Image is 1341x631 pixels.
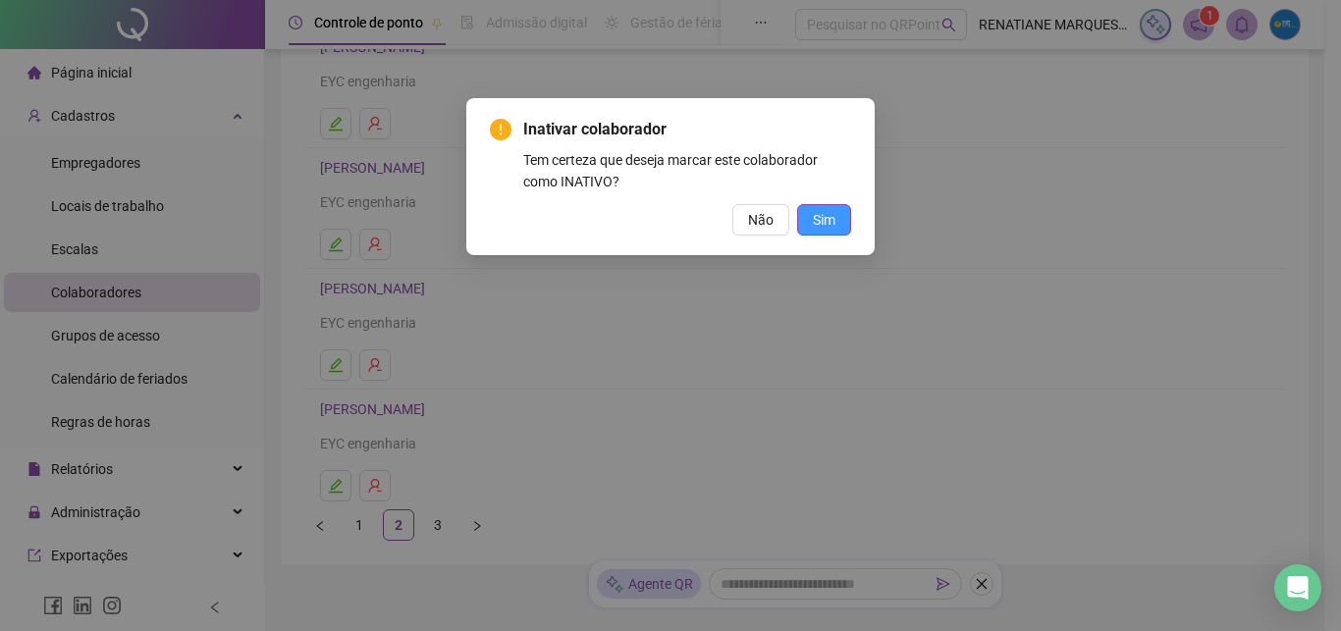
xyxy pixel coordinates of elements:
[732,204,789,236] button: Não
[748,209,774,231] span: Não
[1274,564,1321,611] div: Open Intercom Messenger
[523,152,818,189] span: Tem certeza que deseja marcar este colaborador como INATIVO?
[813,209,835,231] span: Sim
[523,120,667,138] span: Inativar colaborador
[797,204,851,236] button: Sim
[490,119,511,140] span: exclamation-circle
